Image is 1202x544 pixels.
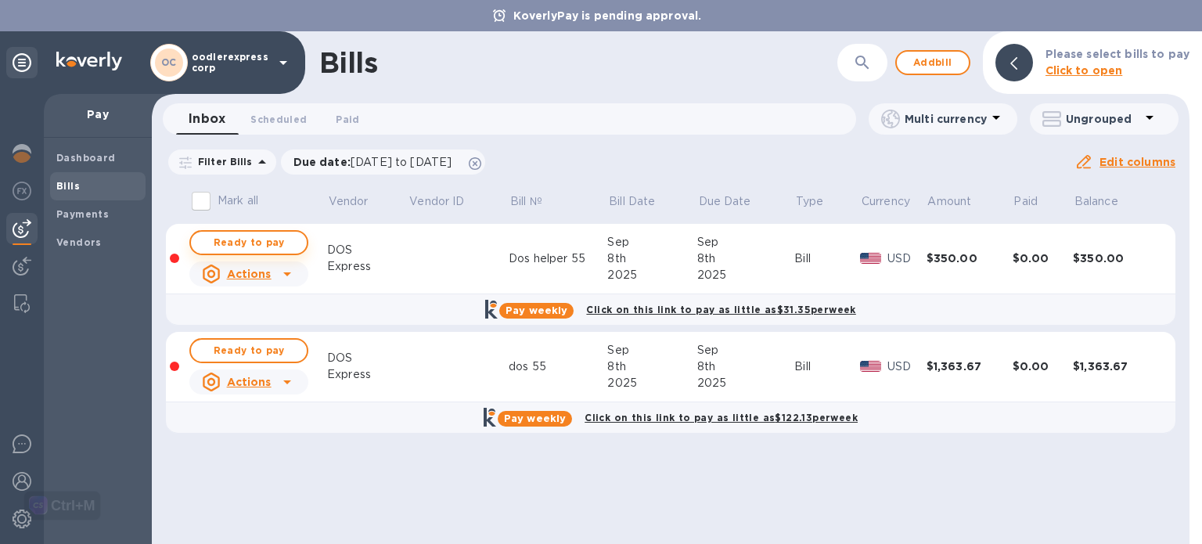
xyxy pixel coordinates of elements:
div: $1,363.67 [927,358,1013,374]
div: Sep [607,234,696,250]
div: 2025 [607,375,696,391]
span: [DATE] to [DATE] [351,156,452,168]
p: Vendor [329,193,369,210]
button: Addbill [895,50,970,75]
b: Click on this link to pay as little as $122.13 per week [585,412,858,423]
div: Unpin categories [6,47,38,78]
span: Vendor [329,193,389,210]
b: Please select bills to pay [1045,48,1189,60]
div: Ctrl+M [51,498,95,513]
p: Vendor ID [409,193,464,210]
b: Dashboard [56,152,116,164]
span: Vendor ID [409,193,484,210]
p: Mark all [218,193,258,209]
span: Paid [336,111,359,128]
p: oodlerexpress corp [192,52,270,74]
p: Amount [927,193,971,210]
div: $350.00 [927,250,1013,266]
div: 2025 [697,267,795,283]
span: Inbox [189,108,225,130]
button: Ready to pay [189,338,308,363]
p: Bill № [510,193,542,210]
b: Click to open [1045,64,1123,77]
b: Payments [56,208,109,220]
p: Ungrouped [1066,111,1140,127]
b: Pay weekly [506,304,567,316]
div: Express [327,366,408,383]
p: Type [796,193,824,210]
div: Due date:[DATE] to [DATE] [281,150,486,175]
span: Balance [1074,193,1139,210]
p: Pay [56,106,139,122]
div: Bill [794,358,860,375]
div: DOS [327,242,408,258]
div: 8th [697,250,795,267]
div: Dos helper 55 [509,250,607,267]
u: Edit columns [1099,156,1175,168]
div: 2025 [697,375,795,391]
img: USD [860,253,881,264]
u: Actions [227,376,272,388]
div: $0.00 [1013,250,1073,266]
div: $350.00 [1073,250,1159,266]
div: 8th [697,358,795,375]
span: Bill № [510,193,563,210]
p: Due date : [293,154,460,170]
p: Balance [1074,193,1118,210]
div: $1,363.67 [1073,358,1159,374]
button: Ready to pay [189,230,308,255]
p: USD [887,250,927,267]
div: $0.00 [1013,358,1073,374]
p: Bill Date [609,193,655,210]
p: Paid [1013,193,1038,210]
div: dos 55 [509,358,607,375]
div: Sep [607,342,696,358]
p: Multi currency [905,111,987,127]
p: KoverlyPay is pending approval. [506,8,710,23]
span: Ready to pay [203,341,294,360]
span: Add bill [909,53,956,72]
div: Express [327,258,408,275]
b: Pay weekly [504,413,566,424]
div: 2025 [607,267,696,283]
span: Scheduled [250,111,307,128]
span: Due Date [699,193,772,210]
span: Bill Date [609,193,675,210]
span: Amount [927,193,991,210]
span: Type [796,193,844,210]
b: Bills [56,180,80,192]
h1: Bills [319,46,377,79]
span: Ready to pay [203,233,294,252]
p: USD [887,358,927,375]
span: Paid [1013,193,1058,210]
div: DOS [327,350,408,366]
img: USD [860,361,881,372]
p: Due Date [699,193,751,210]
div: Sep [697,234,795,250]
div: Sep [697,342,795,358]
div: 8th [607,250,696,267]
p: Filter Bills [192,155,253,168]
b: OC [161,56,177,68]
div: 8th [607,358,696,375]
b: Click on this link to pay as little as $31.35 per week [586,304,855,315]
b: Vendors [56,236,102,248]
p: Currency [862,193,910,210]
img: Logo [56,52,122,70]
u: Actions [227,268,272,280]
img: Foreign exchange [13,182,31,200]
div: Bill [794,250,860,267]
